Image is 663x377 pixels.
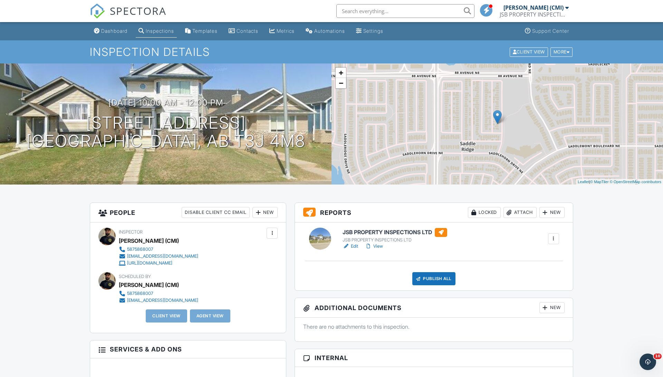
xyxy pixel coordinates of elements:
[539,207,565,218] div: New
[576,179,663,185] div: |
[127,247,153,252] div: 5875868007
[119,260,198,267] a: [URL][DOMAIN_NAME]
[353,25,386,38] a: Settings
[503,207,537,218] div: Attach
[127,298,198,303] div: [EMAIL_ADDRESS][DOMAIN_NAME]
[610,180,661,184] a: © OpenStreetMap contributors
[119,290,198,297] a: 5875868007
[252,207,278,218] div: New
[182,25,220,38] a: Templates
[343,237,447,243] div: JSB PROPERTY INSPECTIONS LTD
[146,28,174,34] div: Inspections
[343,243,358,250] a: Edit
[90,340,286,358] h3: Services & Add ons
[136,25,177,38] a: Inspections
[303,323,565,330] p: There are no attachments to this inspection.
[295,349,573,367] h3: Internal
[26,114,305,150] h1: [STREET_ADDRESS] [GEOGRAPHIC_DATA], AB T3J 4M8
[110,3,166,18] span: SPECTORA
[267,25,297,38] a: Metrics
[119,253,198,260] a: [EMAIL_ADDRESS][DOMAIN_NAME]
[90,9,166,24] a: SPECTORA
[90,3,105,19] img: The Best Home Inspection Software - Spectora
[192,28,218,34] div: Templates
[101,28,127,34] div: Dashboard
[336,68,346,78] a: Zoom in
[119,297,198,304] a: [EMAIL_ADDRESS][DOMAIN_NAME]
[127,260,172,266] div: [URL][DOMAIN_NAME]
[365,243,383,250] a: View
[532,28,569,34] div: Support Center
[590,180,609,184] a: © MapTiler
[336,78,346,88] a: Zoom out
[91,25,130,38] a: Dashboard
[343,228,447,237] h6: JSB PROPERTY INSPECTIONS LTD
[90,46,573,58] h1: Inspection Details
[295,298,573,318] h3: Additional Documents
[182,207,250,218] div: Disable Client CC Email
[277,28,295,34] div: Metrics
[336,4,474,18] input: Search everything...
[550,47,573,57] div: More
[363,28,383,34] div: Settings
[90,203,286,222] h3: People
[119,229,143,235] span: Inspector
[314,28,345,34] div: Automations
[295,203,573,222] h3: Reports
[522,25,572,38] a: Support Center
[503,4,564,11] div: [PERSON_NAME] (CMI)
[119,274,151,279] span: Scheduled By
[468,207,501,218] div: Locked
[509,49,550,54] a: Client View
[510,47,548,57] div: Client View
[578,180,589,184] a: Leaflet
[412,272,455,285] div: Publish All
[654,354,662,359] span: 10
[226,25,261,38] a: Contacts
[127,291,153,296] div: 5875868007
[539,302,565,313] div: New
[108,98,223,107] h3: [DATE] 10:00 am - 12:00 pm
[119,236,179,246] div: [PERSON_NAME] (CMI)
[303,25,348,38] a: Automations (Basic)
[500,11,569,18] div: JSB PROPERTY INSPECTIONS
[119,246,198,253] a: 5875868007
[119,280,179,290] div: [PERSON_NAME] (CMI)
[640,354,656,370] iframe: Intercom live chat
[127,254,198,259] div: [EMAIL_ADDRESS][DOMAIN_NAME]
[237,28,258,34] div: Contacts
[343,228,447,243] a: JSB PROPERTY INSPECTIONS LTD JSB PROPERTY INSPECTIONS LTD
